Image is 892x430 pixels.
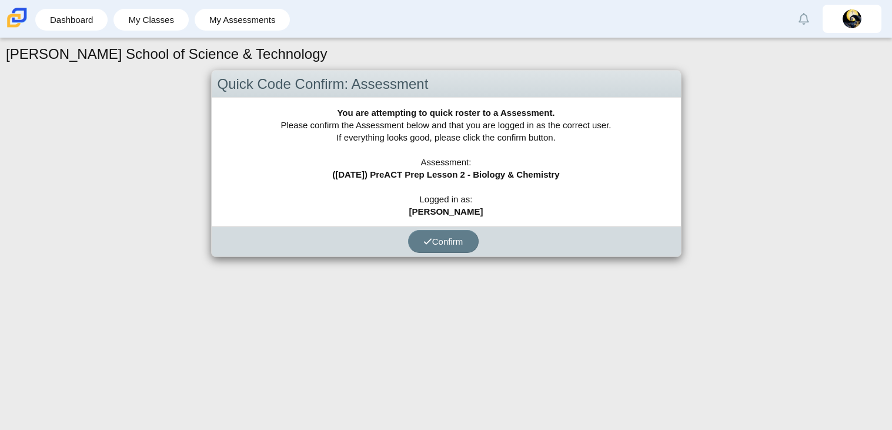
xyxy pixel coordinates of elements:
span: Confirm [423,236,463,246]
a: evan.kildau.zeDkcA [823,5,881,33]
button: Confirm [408,230,479,253]
div: Please confirm the Assessment below and that you are logged in as the correct user. If everything... [212,98,681,226]
a: Dashboard [41,9,102,31]
h1: [PERSON_NAME] School of Science & Technology [6,44,328,64]
div: Quick Code Confirm: Assessment [212,71,681,98]
a: Alerts [791,6,817,32]
img: Carmen School of Science & Technology [5,5,29,30]
a: My Classes [119,9,183,31]
b: [PERSON_NAME] [409,206,483,216]
img: evan.kildau.zeDkcA [843,9,861,28]
b: ([DATE]) PreACT Prep Lesson 2 - Biology & Chemistry [332,169,559,179]
a: My Assessments [201,9,285,31]
a: Carmen School of Science & Technology [5,22,29,32]
b: You are attempting to quick roster to a Assessment. [337,108,554,118]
